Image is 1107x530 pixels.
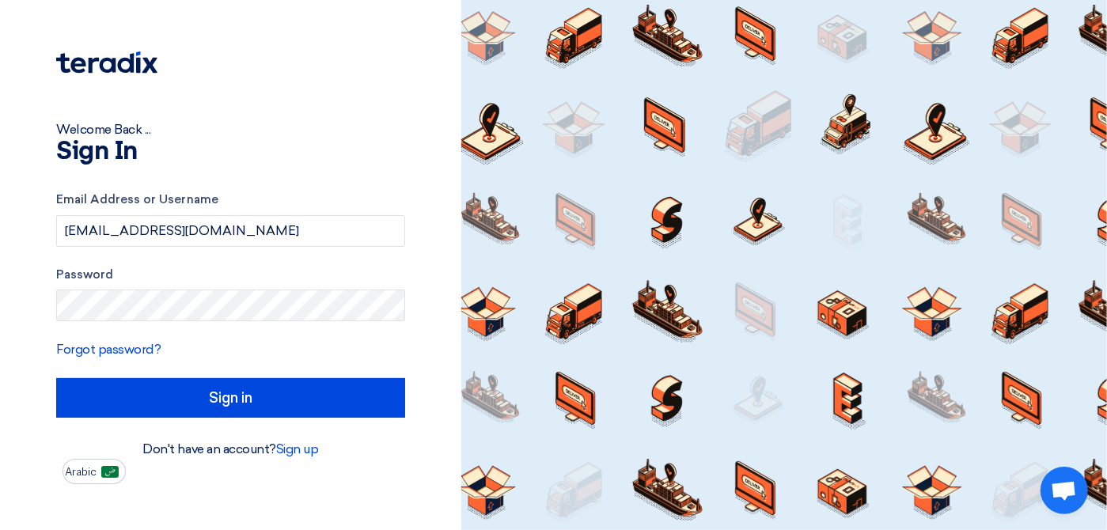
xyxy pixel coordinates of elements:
[142,441,275,456] font: Don't have an account?
[56,267,114,282] font: Password
[56,139,138,165] font: Sign In
[56,342,161,357] a: Forgot password?
[56,192,218,206] font: Email Address or Username
[56,215,405,247] input: Enter your business email or username
[101,466,119,478] img: ar-AR.png
[1041,467,1088,514] div: Open chat
[56,378,405,418] input: Sign in
[65,465,97,479] font: Arabic
[63,459,126,484] button: Arabic
[56,51,157,74] img: Teradix logo
[56,122,150,137] font: Welcome Back ...
[276,441,319,456] a: Sign up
